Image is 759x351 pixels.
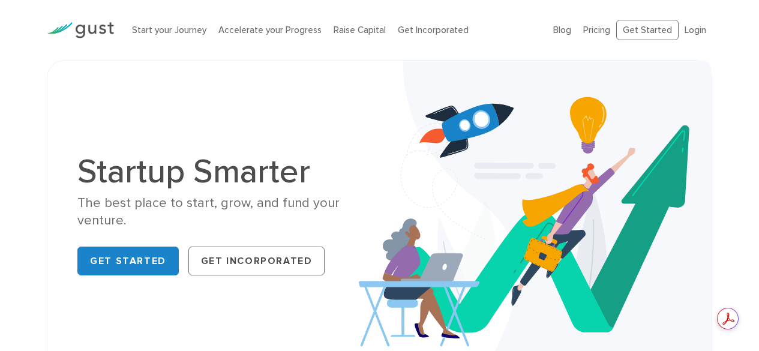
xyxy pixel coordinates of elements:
[77,155,370,188] h1: Startup Smarter
[685,25,706,35] a: Login
[583,25,610,35] a: Pricing
[188,247,325,275] a: Get Incorporated
[398,25,469,35] a: Get Incorporated
[77,247,179,275] a: Get Started
[77,194,370,230] div: The best place to start, grow, and fund your venture.
[132,25,206,35] a: Start your Journey
[47,22,114,38] img: Gust Logo
[616,20,679,41] a: Get Started
[218,25,322,35] a: Accelerate your Progress
[553,25,571,35] a: Blog
[334,25,386,35] a: Raise Capital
